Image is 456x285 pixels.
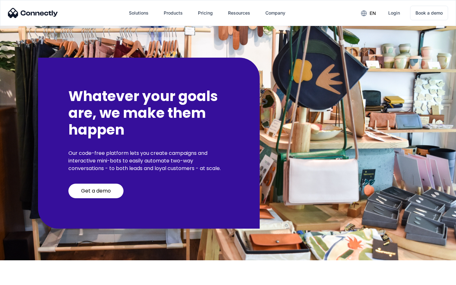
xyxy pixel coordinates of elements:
[356,8,381,18] div: en
[81,188,111,194] div: Get a demo
[265,9,285,17] div: Company
[193,5,218,21] a: Pricing
[223,5,255,21] div: Resources
[260,5,290,21] div: Company
[228,9,250,17] div: Resources
[68,88,229,138] h2: Whatever your goals are, we make them happen
[129,9,149,17] div: Solutions
[68,184,123,198] a: Get a demo
[383,5,405,21] a: Login
[8,8,58,18] img: Connectly Logo
[13,274,38,283] ul: Language list
[198,9,213,17] div: Pricing
[159,5,188,21] div: Products
[410,6,448,20] a: Book a demo
[164,9,183,17] div: Products
[388,9,400,17] div: Login
[68,149,229,172] p: Our code-free platform lets you create campaigns and interactive mini-bots to easily automate two...
[370,9,376,18] div: en
[6,274,38,283] aside: Language selected: English
[124,5,154,21] div: Solutions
